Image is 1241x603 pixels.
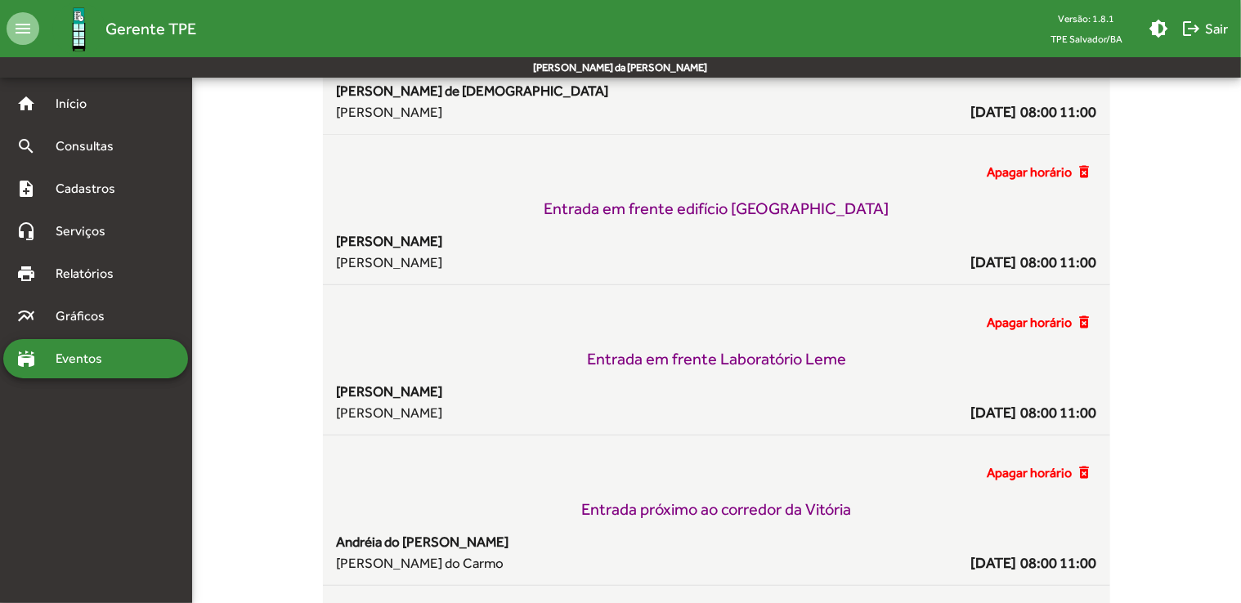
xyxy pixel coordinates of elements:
[16,94,36,114] mat-icon: home
[336,231,442,252] span: [PERSON_NAME]
[46,349,124,368] span: Eventos
[16,179,36,199] mat-icon: note_add
[16,221,36,241] mat-icon: headset_mic
[988,313,1073,333] span: Apagar horário
[1181,14,1228,43] span: Sair
[105,16,196,42] span: Gerente TPE
[336,496,1096,532] h5: Entrada próximo ao corredor da Vitória
[1077,314,1097,332] mat-icon: delete_forever
[1077,464,1097,482] mat-icon: delete_forever
[1021,401,1097,423] span: 08:00 11:00
[52,2,105,56] img: Logo
[7,12,39,45] mat-icon: menu
[336,102,608,123] span: [PERSON_NAME]
[1175,14,1234,43] button: Sair
[336,81,608,102] span: [PERSON_NAME] de [DEMOGRAPHIC_DATA]
[1181,19,1201,38] mat-icon: logout
[1021,552,1097,574] span: 08:00 11:00
[46,136,135,156] span: Consultas
[336,553,508,574] span: [PERSON_NAME] do Carmo
[971,552,1017,574] span: [DATE]
[1037,8,1136,29] div: Versão: 1.8.1
[1021,100,1097,123] span: 08:00 11:00
[39,2,196,56] a: Gerente TPE
[46,94,110,114] span: Início
[1149,19,1168,38] mat-icon: brightness_medium
[46,306,127,326] span: Gráficos
[46,221,128,241] span: Serviços
[16,349,36,368] mat-icon: stadium
[336,195,1096,231] h5: Entrada em frente edifício [GEOGRAPHIC_DATA]
[46,179,137,199] span: Cadastros
[16,306,36,326] mat-icon: multiline_chart
[336,532,508,553] span: Andréia do [PERSON_NAME]
[16,136,36,156] mat-icon: search
[336,252,442,274] span: [PERSON_NAME]
[336,382,442,403] span: [PERSON_NAME]
[1021,251,1097,273] span: 08:00 11:00
[971,401,1017,423] span: [DATE]
[336,346,1096,382] h5: Entrada em frente Laboratório Leme
[336,403,442,424] span: [PERSON_NAME]
[971,251,1017,273] span: [DATE]
[1037,29,1136,49] span: TPE Salvador/BA
[971,100,1017,123] span: [DATE]
[16,264,36,284] mat-icon: print
[1077,163,1097,181] mat-icon: delete_forever
[46,264,135,284] span: Relatórios
[988,163,1073,182] span: Apagar horário
[988,463,1073,483] span: Apagar horário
